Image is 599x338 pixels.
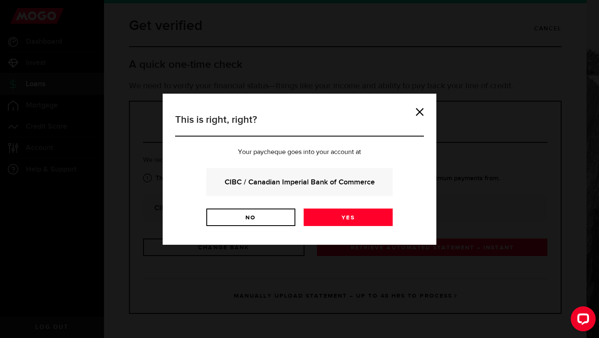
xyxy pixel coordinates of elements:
a: Yes [304,209,393,226]
strong: CIBC / Canadian Imperial Bank of Commerce [218,176,381,188]
iframe: LiveChat chat widget [564,303,599,338]
h3: This is right, right? [175,112,424,137]
a: No [206,209,295,226]
p: Your paycheque goes into your account at [175,149,424,156]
